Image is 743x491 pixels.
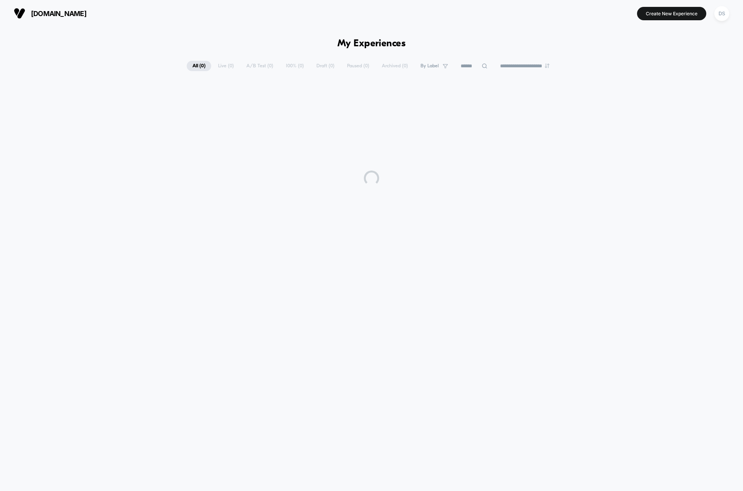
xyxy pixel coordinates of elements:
button: [DOMAIN_NAME] [11,7,89,20]
img: Visually logo [14,8,25,19]
button: Create New Experience [637,7,706,20]
div: DS [714,6,729,21]
span: All ( 0 ) [187,61,211,71]
img: end [545,63,549,68]
span: [DOMAIN_NAME] [31,10,86,18]
h1: My Experiences [337,38,406,49]
span: By Label [420,63,439,69]
button: DS [712,6,732,21]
